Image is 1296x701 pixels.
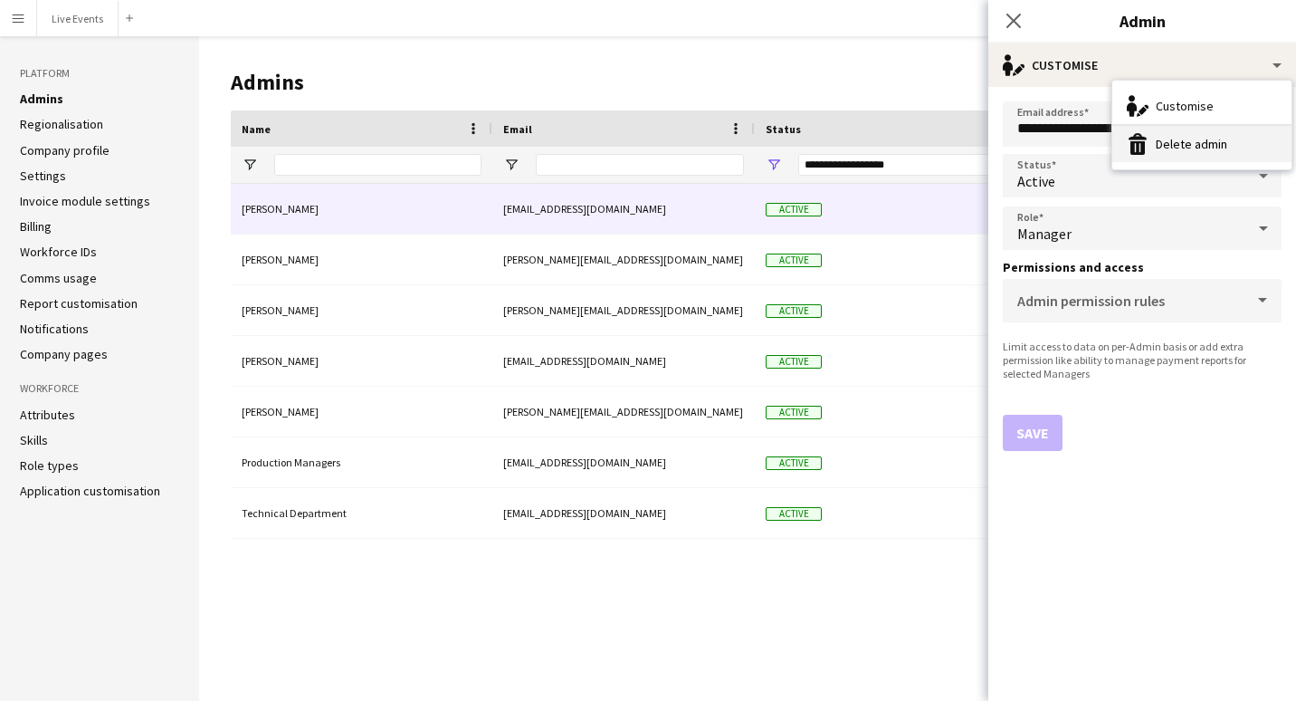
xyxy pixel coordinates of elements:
[988,43,1296,87] div: Customise
[20,142,110,158] a: Company profile
[231,184,492,234] div: [PERSON_NAME]
[231,285,492,335] div: [PERSON_NAME]
[1112,126,1291,162] button: Delete admin
[492,488,755,538] div: [EMAIL_ADDRESS][DOMAIN_NAME]
[766,355,822,369] span: Active
[20,218,52,235] a: Billing
[20,168,66,184] a: Settings
[231,235,492,284] div: [PERSON_NAME]
[20,65,179,82] h3: Platform
[231,488,492,538] div: Technical Department
[1112,88,1291,124] div: Customise
[20,193,150,209] a: Invoice module settings
[766,254,822,267] span: Active
[766,122,801,136] span: Status
[37,1,119,36] button: Live Events
[766,203,822,216] span: Active
[503,122,532,136] span: Email
[20,432,48,448] a: Skills
[766,157,782,173] button: Open Filter Menu
[20,321,89,337] a: Notifications
[492,184,755,234] div: [EMAIL_ADDRESS][DOMAIN_NAME]
[231,437,492,487] div: Production Managers
[20,483,160,499] a: Application customisation
[492,437,755,487] div: [EMAIL_ADDRESS][DOMAIN_NAME]
[492,387,755,437] div: [PERSON_NAME][EMAIL_ADDRESS][DOMAIN_NAME]
[20,91,63,107] a: Admins
[274,154,481,176] input: Name Filter Input
[1017,225,1072,243] span: Manager
[20,244,97,260] a: Workforce IDs
[766,304,822,318] span: Active
[20,346,108,362] a: Company pages
[20,270,97,286] a: Comms usage
[242,122,271,136] span: Name
[20,295,138,312] a: Report customisation
[20,116,103,132] a: Regionalisation
[988,9,1296,33] h3: Admin
[492,285,755,335] div: [PERSON_NAME][EMAIL_ADDRESS][DOMAIN_NAME]
[231,69,1129,96] h1: Admins
[492,235,755,284] div: [PERSON_NAME][EMAIL_ADDRESS][DOMAIN_NAME]
[1003,340,1282,380] div: Limit access to data on per-Admin basis or add extra permission like ability to manage payment re...
[20,407,75,423] a: Attributes
[503,157,519,173] button: Open Filter Menu
[536,154,744,176] input: Email Filter Input
[492,336,755,386] div: [EMAIL_ADDRESS][DOMAIN_NAME]
[766,406,822,419] span: Active
[231,387,492,437] div: [PERSON_NAME]
[20,457,79,474] a: Role types
[1017,292,1165,310] mat-label: Admin permission rules
[766,507,822,521] span: Active
[20,380,179,397] h3: Workforce
[242,157,258,173] button: Open Filter Menu
[766,456,822,470] span: Active
[1003,259,1282,275] h3: Permissions and access
[1017,172,1055,190] span: Active
[231,336,492,386] div: [PERSON_NAME]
